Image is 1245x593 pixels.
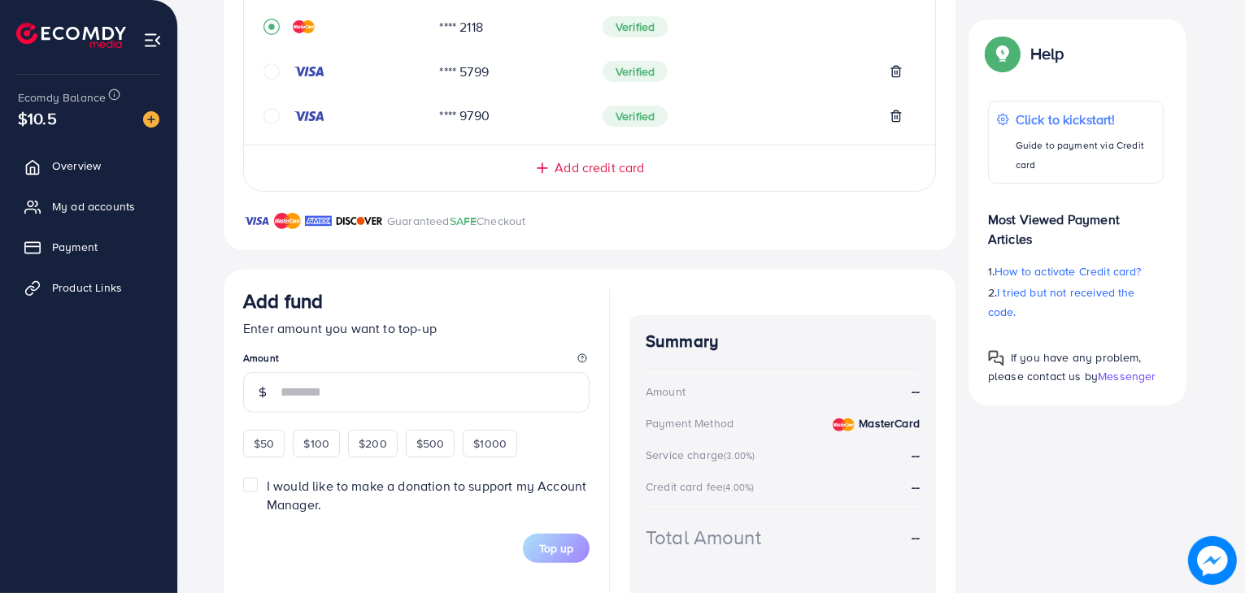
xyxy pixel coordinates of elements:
span: $50 [254,435,274,452]
img: image [143,111,159,128]
img: image [1189,537,1236,584]
div: Amount [646,383,686,400]
span: Payment [52,239,98,255]
span: Add credit card [555,158,644,177]
div: Service charge [646,447,760,463]
p: Help [1030,44,1064,63]
span: $100 [303,435,329,452]
img: Popup guide [988,39,1017,68]
span: $10.5 [15,97,60,140]
small: (4.00%) [723,481,754,494]
p: Guaranteed Checkout [387,211,526,231]
img: credit [293,110,325,123]
p: 2. [988,283,1164,322]
p: Enter amount you want to top-up [243,318,590,338]
span: Top up [539,540,573,556]
img: brand [243,211,270,231]
img: logo [16,23,126,48]
a: Payment [12,231,165,263]
span: I tried but not received the code. [988,284,1135,320]
img: credit [293,65,325,78]
span: My ad accounts [52,198,135,214]
span: Ecomdy Balance [18,89,106,106]
span: SAFE [450,213,477,229]
span: Verified [603,106,668,127]
span: How to activate Credit card? [995,263,1141,279]
legend: Amount [243,351,590,371]
a: Overview [12,149,165,182]
strong: MasterCard [859,415,920,431]
img: brand [305,211,332,231]
div: Total Amount [646,523,761,552]
img: brand [336,211,383,231]
img: Popup guide [988,350,1004,366]
strong: -- [912,382,920,400]
span: I would like to make a donation to support my Account Manager. [267,477,586,513]
a: My ad accounts [12,190,165,223]
span: Overview [52,158,101,174]
strong: -- [912,478,920,496]
span: If you have any problem, please contact us by [988,349,1142,384]
span: Messenger [1098,368,1156,384]
button: Top up [523,534,590,563]
small: (3.00%) [724,449,755,462]
span: $1000 [473,435,507,452]
span: $500 [416,435,445,452]
p: Most Viewed Payment Articles [988,197,1164,249]
svg: circle [263,63,280,80]
svg: record circle [263,19,280,35]
img: brand [274,211,301,231]
span: Verified [603,61,668,82]
div: Payment Method [646,415,734,431]
span: Verified [603,16,668,37]
strong: -- [912,446,920,464]
p: Guide to payment via Credit card [1016,136,1155,175]
strong: -- [912,528,920,547]
p: Click to kickstart! [1016,110,1155,129]
h4: Summary [646,331,920,352]
span: $200 [359,435,387,452]
h3: Add fund [243,289,323,313]
span: Product Links [52,279,122,296]
a: Product Links [12,271,165,304]
p: 1. [988,262,1164,281]
div: Credit card fee [646,478,760,495]
img: credit [293,20,315,33]
img: credit [833,418,855,431]
svg: circle [263,108,280,124]
img: menu [143,31,162,50]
